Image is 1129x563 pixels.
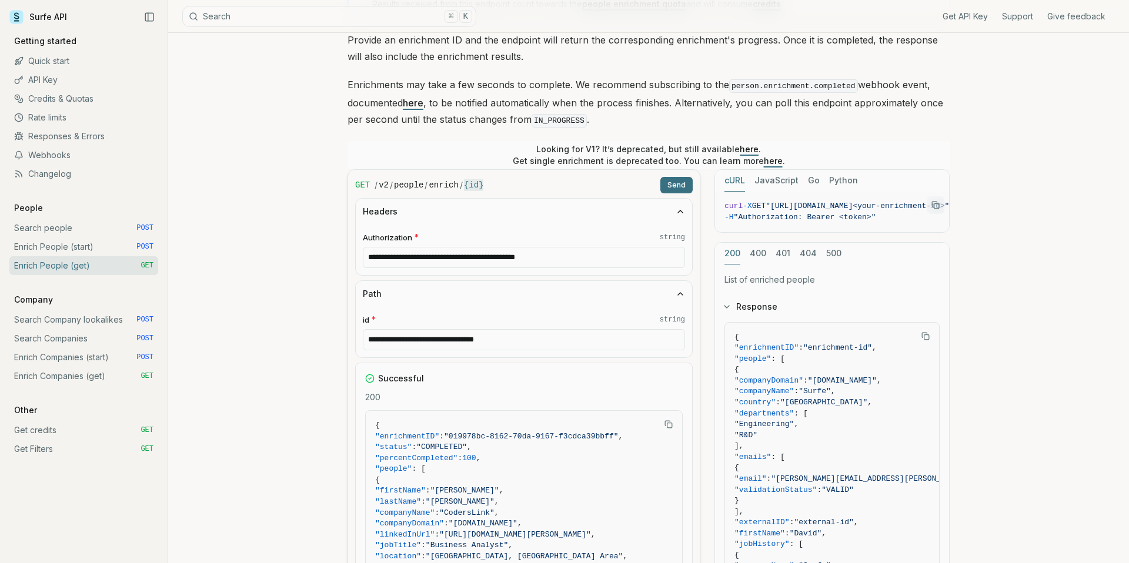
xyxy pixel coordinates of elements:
[872,343,877,352] span: ,
[743,202,752,210] span: -X
[363,314,369,326] span: id
[808,170,820,192] button: Go
[752,202,766,210] span: GET
[799,387,831,396] span: "Surfe"
[734,213,876,222] span: "Authorization: Bearer <token>"
[421,497,426,506] span: :
[734,387,794,396] span: "companyName"
[734,441,744,450] span: ],
[9,127,158,146] a: Responses & Errors
[794,420,799,428] span: ,
[9,348,158,367] a: Enrich Companies (start) POST
[375,179,378,191] span: /
[439,508,495,517] span: "CodersLink"
[734,354,771,363] span: "people"
[444,432,618,441] span: "019978bc-8162-70da-9167-f3cdca39bbff"
[776,243,790,264] button: 401
[734,474,767,483] span: "email"
[421,541,426,549] span: :
[771,354,784,363] span: : [
[136,223,153,233] span: POST
[9,294,58,306] p: Company
[425,179,427,191] span: /
[141,444,153,454] span: GET
[495,508,499,517] span: ,
[375,432,439,441] span: "enrichmentID"
[831,387,836,396] span: ,
[660,233,685,242] code: string
[356,281,692,307] button: Path
[917,327,934,345] button: Copy Text
[348,76,950,129] p: Enrichments may take a few seconds to complete. We recommend subscribing to the webhook event, do...
[724,170,745,192] button: cURL
[9,8,67,26] a: Surfe API
[794,387,799,396] span: :
[780,398,867,407] span: "[GEOGRAPHIC_DATA]"
[734,409,794,418] span: "departments"
[734,376,803,385] span: "companyDomain"
[379,179,389,191] code: v2
[750,243,766,264] button: 400
[439,432,444,441] span: :
[734,365,739,374] span: {
[182,6,476,27] button: Search⌘K
[464,179,484,191] code: {id}
[375,486,426,495] span: "firstName"
[375,530,435,539] span: "linkedInUrl"
[618,432,623,441] span: ,
[734,518,790,527] span: "externalID"
[829,170,858,192] button: Python
[740,144,759,154] a: here
[754,170,799,192] button: JavaScript
[591,530,596,539] span: ,
[141,425,153,435] span: GET
[412,464,425,473] span: : [
[1047,11,1105,22] a: Give feedback
[460,179,463,191] span: /
[375,541,421,549] span: "jobTitle"
[808,376,877,385] span: "[DOMAIN_NAME]"
[363,232,412,243] span: Authorization
[462,454,476,463] span: 100
[826,243,841,264] button: 500
[375,497,421,506] span: "lastName"
[821,485,854,494] span: "VALID"
[854,518,859,527] span: ,
[9,71,158,89] a: API Key
[660,315,685,324] code: string
[459,10,472,23] kbd: K
[9,329,158,348] a: Search Companies POST
[426,497,495,506] span: "[PERSON_NAME]"
[9,89,158,108] a: Credits & Quotas
[734,453,771,461] span: "emails"
[867,398,872,407] span: ,
[734,333,739,341] span: {
[764,156,783,166] a: here
[724,202,743,210] span: curl
[532,114,587,128] code: IN_PROGRESS
[141,261,153,270] span: GET
[817,485,821,494] span: :
[136,353,153,362] span: POST
[927,196,944,214] button: Copy Text
[136,334,153,343] span: POST
[508,541,513,549] span: ,
[9,367,158,386] a: Enrich Companies (get) GET
[766,202,949,210] span: "[URL][DOMAIN_NAME]<your-enrichment-id>"
[445,10,457,23] kbd: ⌘
[799,343,803,352] span: :
[449,519,517,528] span: "[DOMAIN_NAME]"
[734,431,757,440] span: "R&D"
[430,486,499,495] span: "[PERSON_NAME]"
[771,474,1028,483] span: "[PERSON_NAME][EMAIL_ADDRESS][PERSON_NAME][DOMAIN_NAME]"
[734,507,744,516] span: ],
[355,179,370,191] span: GET
[421,552,426,561] span: :
[800,243,817,264] button: 404
[457,454,462,463] span: :
[141,371,153,381] span: GET
[375,454,457,463] span: "percentCompleted"
[9,219,158,237] a: Search people POST
[734,398,776,407] span: "country"
[439,530,590,539] span: "[URL][DOMAIN_NAME][PERSON_NAME]"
